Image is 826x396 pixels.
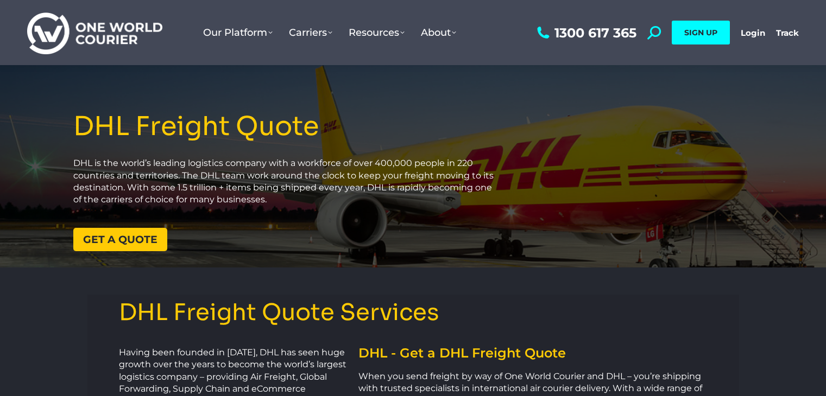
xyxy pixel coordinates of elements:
[684,28,717,37] span: SIGN UP
[741,28,765,38] a: Login
[203,27,273,39] span: Our Platform
[672,21,730,44] a: SIGN UP
[776,28,799,38] a: Track
[73,157,500,206] p: DHL is the world’s leading logistics company with a workforce of over 400,000 people in 220 count...
[83,234,157,245] span: Get a quote
[358,347,707,360] h2: DHL - Get a DHL Freight Quote
[289,27,332,39] span: Carriers
[73,112,500,141] h1: DHL Freight Quote
[341,16,413,49] a: Resources
[281,16,341,49] a: Carriers
[349,27,405,39] span: Resources
[534,26,636,40] a: 1300 617 365
[421,27,456,39] span: About
[27,11,162,55] img: One World Courier
[413,16,464,49] a: About
[195,16,281,49] a: Our Platform
[119,300,708,325] h3: DHL Freight Quote Services
[73,228,167,251] a: Get a quote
